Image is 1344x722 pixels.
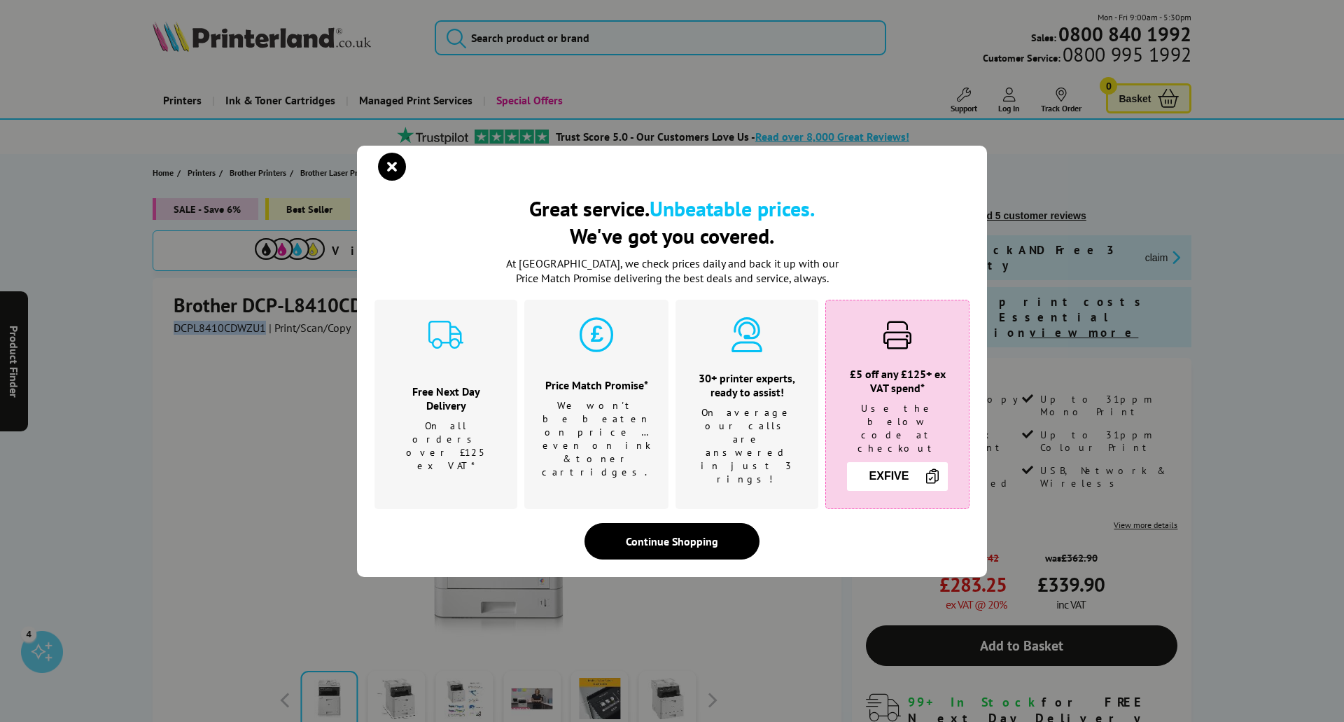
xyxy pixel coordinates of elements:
h3: Free Next Day Delivery [392,384,500,412]
div: Continue Shopping [584,523,759,560]
p: At [GEOGRAPHIC_DATA], we check prices daily and back it up with our Price Match Promise deliverin... [497,256,847,286]
h3: 30+ printer experts, ready to assist! [693,371,801,399]
h2: Great service. We've got you covered. [374,195,969,249]
button: close modal [381,156,402,177]
b: Unbeatable prices. [650,195,815,222]
p: We won't be beaten on price …even on ink & toner cartridges. [542,399,651,479]
h3: Price Match Promise* [542,378,651,392]
p: On all orders over £125 ex VAT* [392,419,500,473]
p: On average our calls are answered in just 3 rings! [693,406,801,486]
img: expert-cyan.svg [729,317,764,352]
p: Use the below code at checkout [843,402,951,455]
h3: £5 off any £125+ ex VAT spend* [843,367,951,395]
img: price-promise-cyan.svg [579,317,614,352]
img: Copy Icon [924,468,941,485]
img: delivery-cyan.svg [428,317,463,352]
